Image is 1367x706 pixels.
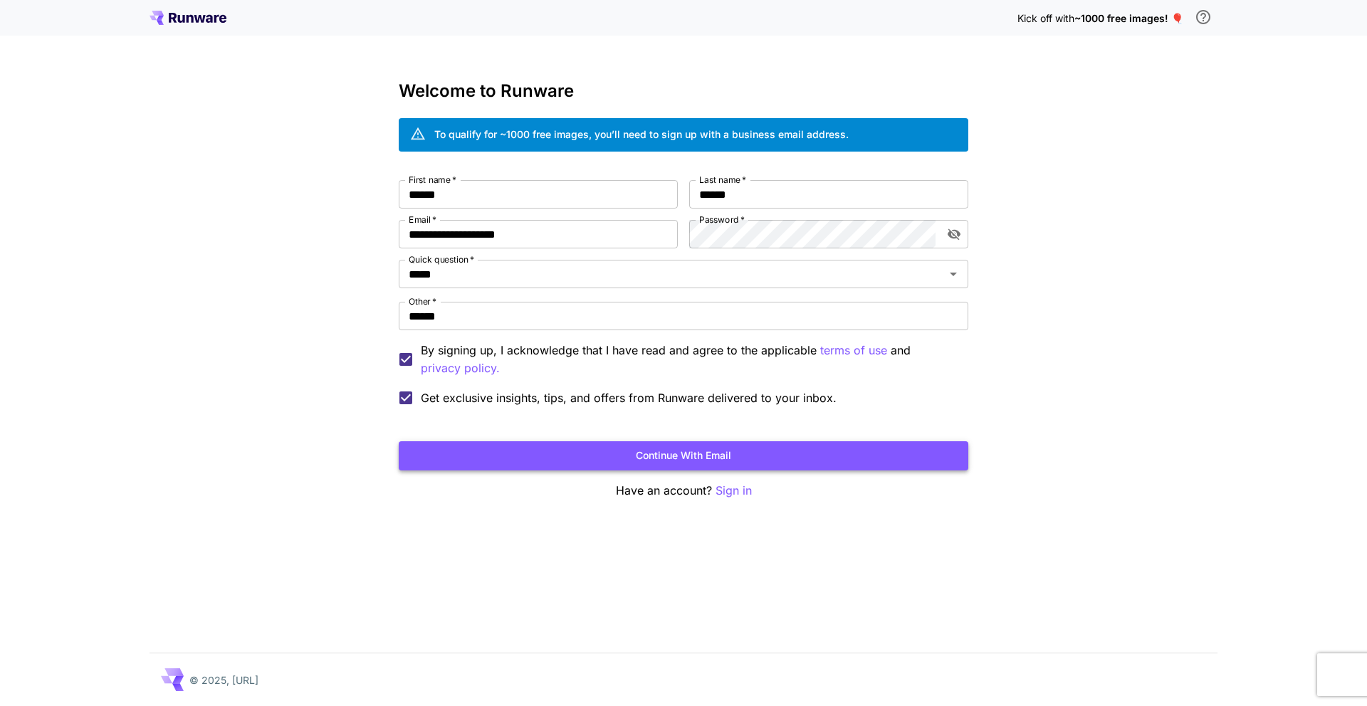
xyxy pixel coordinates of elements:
span: Get exclusive insights, tips, and offers from Runware delivered to your inbox. [421,389,837,406]
span: ~1000 free images! 🎈 [1074,12,1183,24]
button: toggle password visibility [941,221,967,247]
button: In order to qualify for free credit, you need to sign up with a business email address and click ... [1189,3,1217,31]
button: Continue with email [399,441,968,470]
p: privacy policy. [421,359,500,377]
label: Last name [699,174,746,186]
button: Sign in [716,482,752,500]
label: Other [409,295,436,307]
span: Kick off with [1017,12,1074,24]
label: Quick question [409,253,474,265]
button: Open [943,264,963,284]
label: First name [409,174,456,186]
p: Have an account? [399,482,968,500]
div: To qualify for ~1000 free images, you’ll need to sign up with a business email address. [434,127,849,142]
label: Email [409,214,436,226]
p: terms of use [820,342,887,359]
p: By signing up, I acknowledge that I have read and agree to the applicable and [421,342,957,377]
button: By signing up, I acknowledge that I have read and agree to the applicable terms of use and [421,359,500,377]
button: By signing up, I acknowledge that I have read and agree to the applicable and privacy policy. [820,342,887,359]
h3: Welcome to Runware [399,81,968,101]
label: Password [699,214,745,226]
p: © 2025, [URL] [189,673,258,687]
